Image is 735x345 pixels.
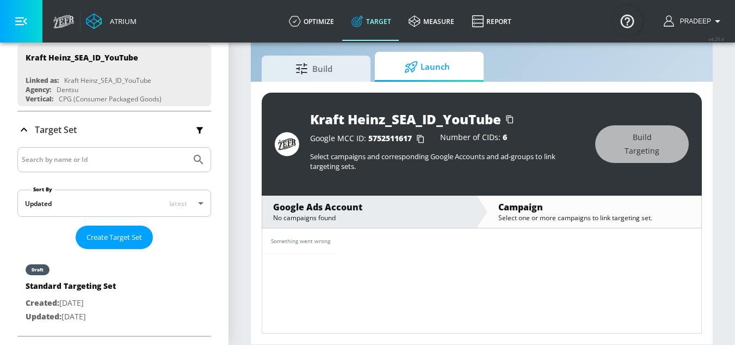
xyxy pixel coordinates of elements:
div: Kraft Heinz_SEA_ID_YouTubeLinked as:Kraft Heinz_SEA_ID_YouTubeAgency:DentsuVertical:CPG (Consumer... [17,44,211,106]
p: Select campaigns and corresponding Google Accounts and ad-groups to link targeting sets. [310,152,584,171]
a: Report [463,2,520,41]
div: Linked as: [26,76,59,85]
div: Kraft Heinz_SEA_ID_YouTube [310,110,501,128]
button: Pradeep [664,15,724,28]
input: Search by name or Id [22,153,187,167]
nav: list of Target Set [17,249,211,336]
div: Agency: [26,85,51,94]
button: Create Target Set [76,226,153,249]
span: 5752511617 [368,133,412,143]
div: Standard Targeting Set [26,281,116,296]
span: 6 [503,132,507,142]
p: Target Set [35,124,77,136]
span: Updated: [26,311,61,322]
span: login as: pradeep.achutha@zefr.com [676,17,711,25]
a: Atrium [86,13,137,29]
div: draftStandard Targeting SetCreated:[DATE]Updated:[DATE] [17,253,211,331]
div: Kraft Heinz_SEA_ID_YouTube [26,52,138,63]
span: Build [273,56,355,82]
a: measure [400,2,463,41]
span: v 4.25.4 [709,36,724,42]
div: Target Set [17,147,211,336]
label: Sort By [31,186,54,193]
a: optimize [280,2,343,41]
div: Google Ads AccountNo campaigns found [262,196,476,228]
div: Campaign [498,201,690,213]
span: latest [169,199,187,208]
div: draft [32,267,44,273]
p: [DATE] [26,296,116,310]
span: Created: [26,298,59,308]
div: Updated [25,199,52,208]
span: Create Target Set [87,231,142,244]
div: Target Set [17,112,211,148]
div: Atrium [106,16,137,26]
div: Something went wrong [271,237,330,245]
div: Kraft Heinz_SEA_ID_YouTube [64,76,151,85]
div: Number of CIDs: [440,134,507,144]
div: CPG (Consumer Packaged Goods) [59,94,162,104]
div: Vertical: [26,94,53,104]
div: Dentsu [57,85,78,94]
span: Launch [386,54,468,80]
a: Target [343,2,400,41]
div: Select one or more campaigns to link targeting set. [498,213,690,222]
button: Open Resource Center [612,5,643,36]
div: Google Ads Account [273,201,465,213]
div: No campaigns found [273,213,465,222]
p: [DATE] [26,310,116,324]
div: Google MCC ID: [310,134,429,144]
